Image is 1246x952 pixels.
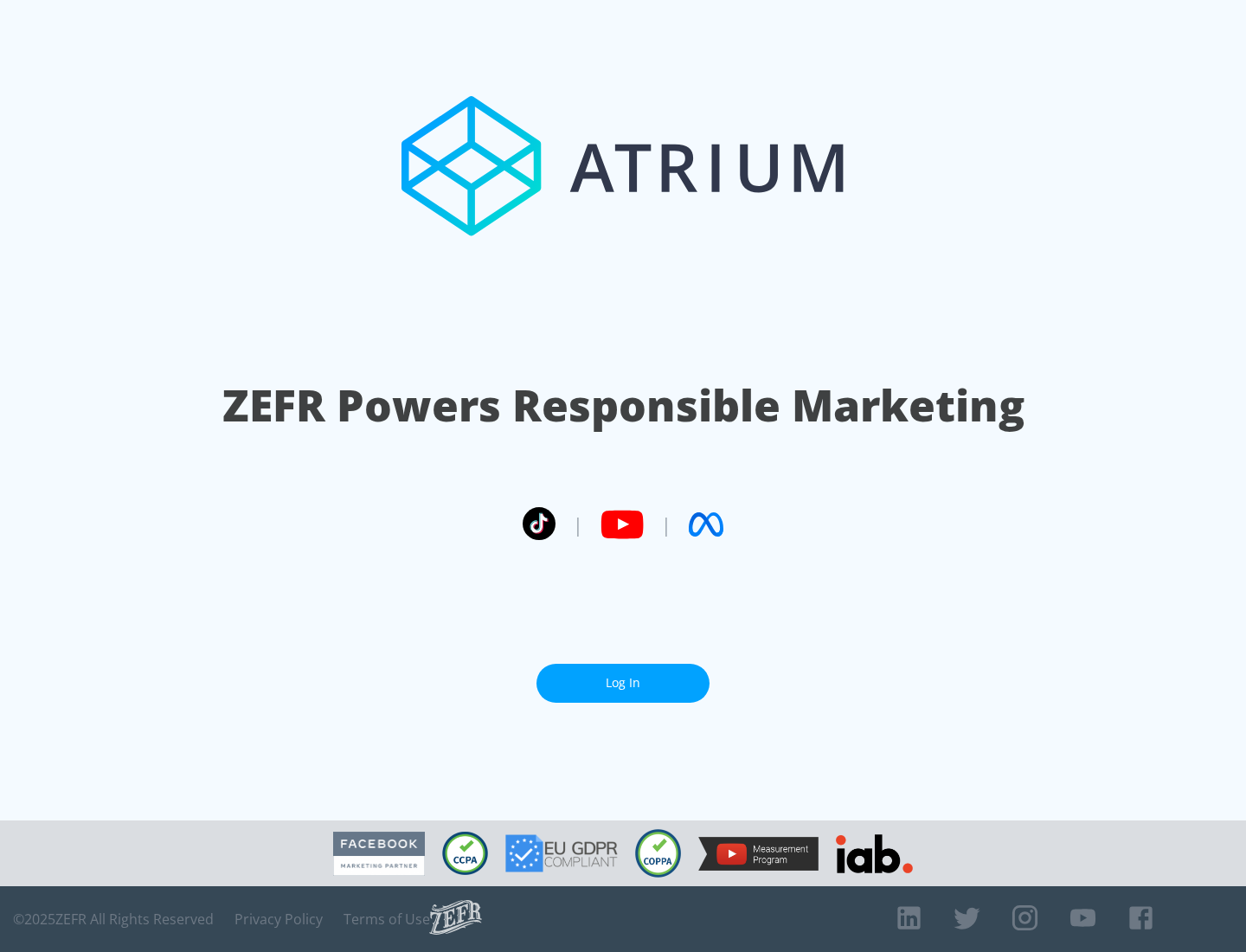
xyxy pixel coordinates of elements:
span: | [661,511,671,537]
a: Log In [536,664,710,703]
span: | [573,511,583,537]
img: IAB [836,834,913,873]
img: COPPA Compliant [635,829,681,878]
a: Privacy Policy [234,910,323,928]
img: Facebook Marketing Partner [333,832,425,876]
img: GDPR Compliant [505,834,618,872]
img: YouTube Measurement Program [698,837,819,871]
img: CCPA Compliant [442,832,488,875]
span: © 2025 ZEFR All Rights Reserved [13,910,214,928]
a: Terms of Use [344,910,430,928]
h1: ZEFR Powers Responsible Marketing [222,376,1024,435]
